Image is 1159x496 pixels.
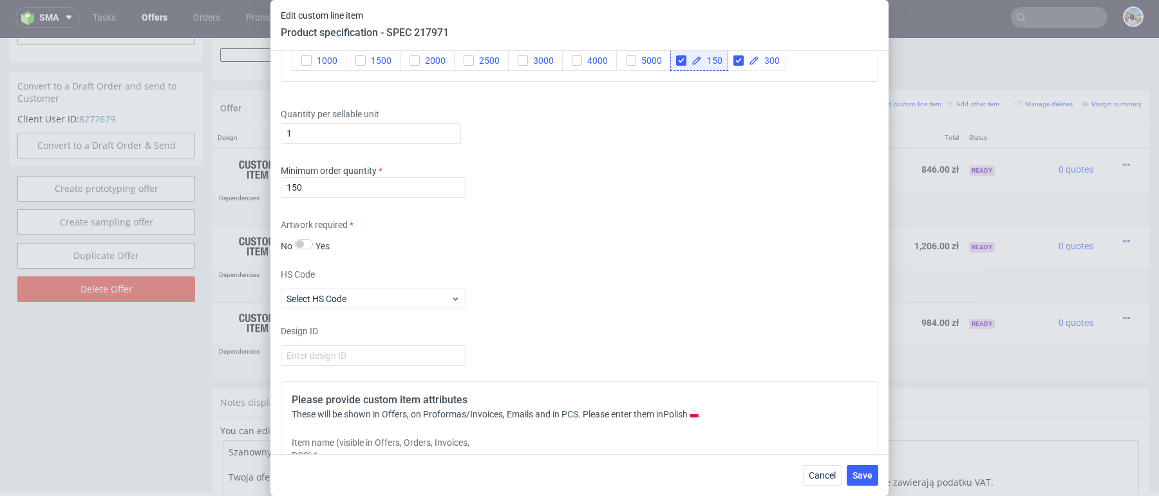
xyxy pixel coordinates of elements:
td: 400.50 zł [717,240,793,263]
button: Cancel [803,465,842,486]
span: 300 [759,56,780,65]
td: 762.00 zł [717,110,793,153]
th: Name [424,90,592,111]
span: Save [853,471,872,480]
strong: 773092 [350,280,381,290]
small: Add line item from VMA [786,62,865,70]
strong: 773091 [358,247,389,257]
td: 1,206.00 zł [876,187,964,230]
td: 400.50 zł [793,264,875,307]
img: ico-item-custom-a8f9c3db6a5631ce2f509e228e8b95abde266dc4376634de7b166047de09ff05.png [225,269,290,301]
span: SPEC- 217969 [474,121,521,131]
th: Net Total [717,90,793,111]
div: Notes displayed below the Offer [212,350,1149,379]
strong: 773088 [350,126,381,137]
button: 1000 [292,50,346,71]
a: Create prototyping offer [17,138,195,164]
strong: 773097 [358,170,389,180]
td: 84.00 zł [640,163,717,187]
td: 805.50 zł [717,187,793,230]
button: 2500 [454,50,509,71]
th: Total [876,90,964,111]
span: Cancel [809,471,836,480]
label: HS Code [281,268,466,281]
td: 400.50 zł [640,316,717,340]
button: 1500 [346,50,400,71]
button: Save [847,465,878,486]
label: Item name (visible in Offers, Orders, Invoices, PCS) [292,436,495,462]
span: VSF01227 [429,272,471,285]
label: No [281,241,292,251]
td: 84.00 zł [793,110,875,153]
td: 150 [592,264,640,307]
a: 8277679 [79,75,115,87]
button: Force CRM resync [220,10,379,24]
th: ID [345,90,424,111]
td: 5.37 zł [640,187,717,230]
input: Delete Offer [17,238,195,264]
label: Yes [316,241,330,251]
input: Convert to a Draft Order & Send [17,95,195,120]
label: Quantity per sellable unit [281,108,466,120]
td: 400.50 zł [640,240,717,263]
td: 300 [592,110,640,153]
span: Narzędzia do obróbki [429,323,489,336]
span: SPEC- 217973 [473,274,520,285]
label: Design ID [281,325,466,338]
div: Custom • Custom [429,119,587,145]
span: Please provide custom item attributes [292,394,467,406]
span: 1000 [312,55,337,66]
span: SPEC- 217971 [474,198,521,208]
div: Custom • Custom [429,272,587,298]
td: 1 [592,316,640,340]
header: Product specification - SPEC 217971 [281,26,449,40]
td: 846.00 zł [876,110,964,153]
td: 3.89 zł [640,264,717,307]
span: Dependencies [219,233,259,240]
td: 150 [592,187,640,230]
span: 2000 [420,55,446,66]
a: markdown [343,386,389,399]
th: Quant. [592,90,640,111]
label: Artwork required [281,218,466,231]
button: 3000 [508,50,563,71]
small: Add custom line item [871,62,941,70]
span: Dependencies [219,157,259,164]
span: CRF01646 [429,196,472,209]
small: Margin summary [1082,62,1142,70]
span: 0 quotes [1059,203,1093,213]
th: Design [212,90,345,111]
div: Convert to a Draft Order and send to Customer [10,34,203,75]
input: 1 [281,123,461,144]
div: These will be shown in Offers, on Proformas/Invoices, Emails and in PCS. Please enter them in Pol... [292,408,867,421]
button: 2000 [400,50,455,71]
label: Select HS Code [287,294,346,304]
input: Enter design ID [281,345,466,366]
span: CRF01648 [429,119,472,132]
td: 400.50 zł [717,316,793,340]
td: 2.54 zł [640,110,717,153]
p: Client User ID: [17,75,195,88]
label: Minimum order quantity [281,166,382,176]
span: 150 [702,56,722,65]
td: 400.50 zł [793,187,875,230]
small: Manage dielines [1015,62,1073,70]
span: 1500 [366,55,391,66]
span: 4000 [582,55,608,66]
small: Add other item [948,62,999,70]
th: Status [964,90,1026,111]
div: Custom • Custom [429,195,587,222]
a: Duplicate Offer [17,205,195,231]
span: 3000 [528,55,554,66]
th: Dependencies [793,90,875,111]
strong: 773093 [358,323,389,334]
th: Unit Price [640,90,717,111]
span: Offer [220,65,241,75]
span: 2500 [474,55,500,66]
td: 1 [592,163,640,187]
span: 5000 [636,55,662,66]
a: Create sampling offer [17,171,195,197]
strong: 773090 [350,203,381,213]
button: 5000 [616,50,671,71]
input: Enter minimum order quantity [281,177,466,198]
